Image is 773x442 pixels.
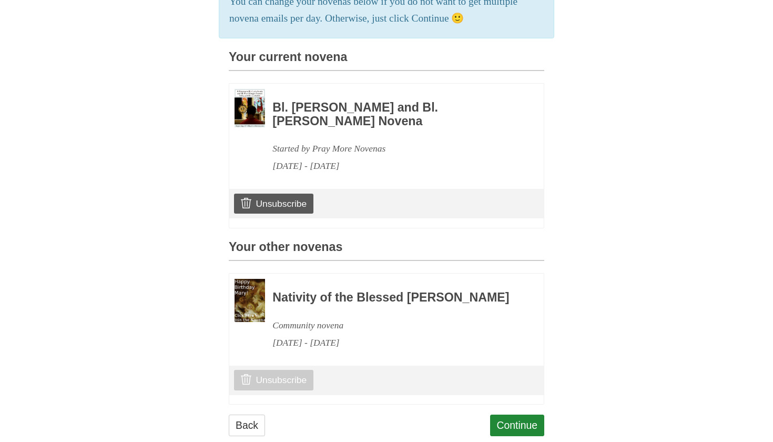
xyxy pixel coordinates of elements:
[490,415,545,436] a: Continue
[229,240,544,261] h3: Your other novenas
[235,89,265,127] img: Novena image
[229,51,544,71] h3: Your current novena
[235,279,265,322] img: Novena image
[272,101,515,128] h3: Bl. [PERSON_NAME] and Bl. [PERSON_NAME] Novena
[272,157,515,175] div: [DATE] - [DATE]
[272,140,515,157] div: Started by Pray More Novenas
[272,291,515,305] h3: Nativity of the Blessed [PERSON_NAME]
[272,334,515,351] div: [DATE] - [DATE]
[234,370,313,390] a: Unsubscribe
[272,317,515,334] div: Community novena
[229,415,265,436] a: Back
[234,194,313,214] a: Unsubscribe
